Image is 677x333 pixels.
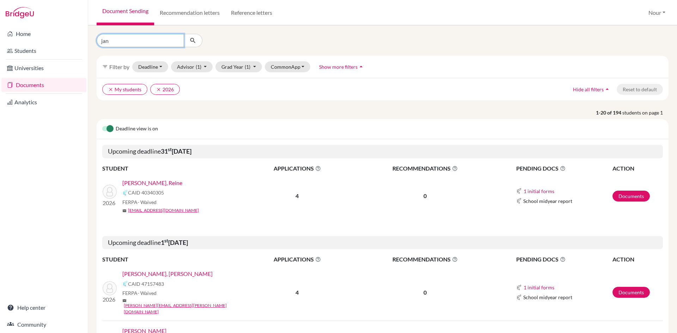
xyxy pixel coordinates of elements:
[138,199,157,205] span: - Waived
[128,189,164,196] span: CAID 40340305
[567,84,617,95] button: Hide all filtersarrow_drop_up
[122,281,128,286] img: Common App logo
[102,84,147,95] button: clearMy students
[612,191,650,202] a: Documents
[352,255,499,264] span: RECOMMENDATIONS
[244,164,351,173] span: APPLICATIONS
[352,288,499,297] p: 0
[1,301,86,315] a: Help center
[164,238,168,243] sup: st
[319,64,358,70] span: Show more filters
[358,63,365,70] i: arrow_drop_up
[645,6,669,19] button: Nour
[122,209,127,213] span: mail
[516,285,522,290] img: Common App logo
[138,290,157,296] span: - Waived
[122,289,157,297] span: FERPA
[1,78,86,92] a: Documents
[573,86,604,92] span: Hide all filters
[122,298,127,303] span: mail
[1,95,86,109] a: Analytics
[156,87,161,92] i: clear
[523,187,555,195] button: 1 initial forms
[122,198,157,206] span: FERPA
[1,317,86,332] a: Community
[6,7,34,18] img: Bridge-U
[122,270,213,278] a: [PERSON_NAME], [PERSON_NAME]
[352,164,499,173] span: RECOMMENDATIONS
[102,255,243,264] th: STUDENT
[116,125,158,133] span: Deadline view is on
[617,84,663,95] button: Reset to default
[102,145,663,158] h5: Upcoming deadline
[161,239,188,246] b: 1 [DATE]
[516,164,612,173] span: PENDING DOCS
[612,255,663,264] th: ACTION
[612,164,663,173] th: ACTION
[109,63,129,70] span: Filter by
[245,64,250,70] span: (1)
[102,164,243,173] th: STUDENT
[313,61,371,72] button: Show more filtersarrow_drop_up
[103,185,117,199] img: Al Habbal, Reine
[516,198,522,204] img: Common App logo
[295,192,299,199] b: 4
[132,61,168,72] button: Deadline
[516,295,522,300] img: Common App logo
[612,287,650,298] a: Documents
[97,34,184,47] input: Find student by name...
[103,295,117,304] p: 2026
[516,188,522,194] img: Common App logo
[102,236,663,249] h5: Upcoming deadline
[295,289,299,296] b: 4
[128,280,164,288] span: CAID 47157483
[122,179,182,187] a: [PERSON_NAME], Reine
[1,44,86,58] a: Students
[265,61,311,72] button: CommonApp
[171,61,213,72] button: Advisor(1)
[168,147,172,152] sup: st
[128,207,199,214] a: [EMAIL_ADDRESS][DOMAIN_NAME]
[161,147,191,155] b: 31 [DATE]
[103,199,117,207] p: 2026
[523,197,572,205] span: School midyear report
[523,294,572,301] span: School midyear report
[124,302,248,315] a: [PERSON_NAME][EMAIL_ADDRESS][PERSON_NAME][DOMAIN_NAME]
[516,255,612,264] span: PENDING DOCS
[1,27,86,41] a: Home
[244,255,351,264] span: APPLICATIONS
[622,109,669,116] span: students on page 1
[523,283,555,291] button: 1 initial forms
[215,61,262,72] button: Grad Year(1)
[596,109,622,116] strong: 1-20 of 194
[103,281,117,295] img: Ahmed, Rahman
[102,64,108,69] i: filter_list
[352,192,499,200] p: 0
[1,61,86,75] a: Universities
[108,87,113,92] i: clear
[122,190,128,196] img: Common App logo
[150,84,180,95] button: clear2026
[604,86,611,93] i: arrow_drop_up
[196,64,201,70] span: (1)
